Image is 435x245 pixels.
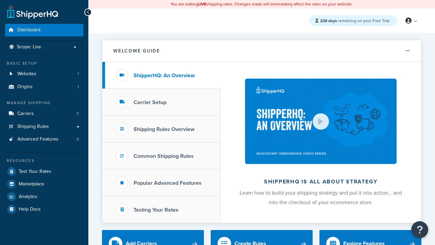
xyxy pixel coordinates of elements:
[240,189,402,206] span: Learn how to build your shipping strategy and put it into action… and into the checkout of your e...
[5,133,83,146] li: Advanced Features
[5,61,83,66] div: Basic Setup
[17,27,40,33] span: Dashboard
[5,68,83,80] li: Websites
[17,124,49,130] span: Shipping Rules
[19,169,51,175] span: Test Your Rates
[134,72,195,79] h3: ShipperHQ: An Overview
[5,191,83,203] a: Analytics
[134,180,202,186] h3: Popular Advanced Features
[5,81,83,93] li: Origins
[5,133,83,146] a: Advanced Features0
[134,99,167,105] h3: Carrier Setup
[5,100,83,106] div: Manage Shipping
[5,81,83,93] a: Origins1
[19,207,41,212] span: Help Docs
[17,136,58,142] span: Advanced Features
[17,44,41,50] span: Scope: Live
[5,158,83,164] div: Resources
[320,18,337,24] strong: 226 days
[411,221,428,238] button: Open Resource Center
[76,111,79,117] span: 3
[320,18,389,24] span: remaining on your Free Trial
[5,120,83,133] a: Shipping Rules
[102,40,421,62] button: Welcome Guide
[5,68,83,80] a: Websites1
[5,108,83,120] li: Carriers
[5,203,83,215] a: Help Docs
[19,181,44,187] span: Marketplace
[113,48,160,53] h2: Welcome Guide
[239,179,403,185] h2: ShipperHQ is all about strategy
[134,126,194,132] h3: Shipping Rules Overview
[245,79,397,164] img: ShipperHQ is all about strategy
[17,84,33,90] span: Origins
[198,1,206,7] b: LIVE
[5,178,83,190] a: Marketplace
[134,153,194,159] h3: Common Shipping Rules
[5,165,83,178] a: Test Your Rates
[19,194,37,200] span: Analytics
[134,207,178,213] h3: Testing Your Rates
[77,84,79,90] span: 1
[5,108,83,120] a: Carriers3
[17,71,36,77] span: Websites
[5,24,83,36] a: Dashboard
[76,136,79,142] span: 0
[17,111,34,117] span: Carriers
[77,71,79,77] span: 1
